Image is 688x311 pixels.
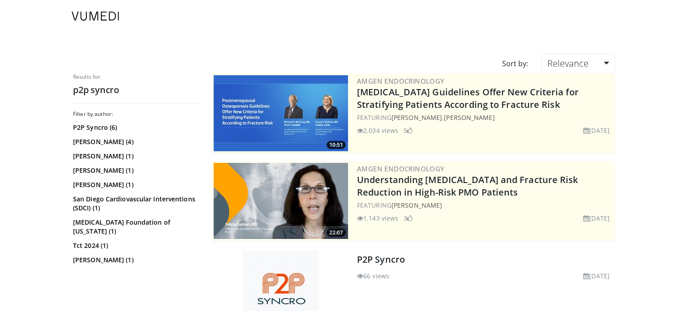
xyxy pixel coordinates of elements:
span: 10:51 [327,141,346,149]
a: 10:51 [214,75,348,151]
li: [DATE] [583,271,610,281]
p: Results for: [73,73,198,81]
li: 3 [404,213,413,223]
h2: p2p syncro [73,84,198,96]
a: [PERSON_NAME] (1) [73,166,196,175]
li: 5 [404,126,413,135]
span: Relevance [547,57,589,69]
a: P2P Syncro (6) [73,123,196,132]
img: c9a25db3-4db0-49e1-a46f-17b5c91d58a1.png.300x170_q85_crop-smart_upscale.png [214,163,348,239]
a: [PERSON_NAME] [391,201,442,209]
a: [PERSON_NAME] (4) [73,137,196,146]
a: [MEDICAL_DATA] Guidelines Offer New Criteria for Stratifying Patients According to Fracture Risk [357,86,579,111]
a: 22:07 [214,163,348,239]
a: [MEDICAL_DATA] Foundation of [US_STATE] (1) [73,218,196,236]
a: [PERSON_NAME] (1) [73,180,196,189]
li: 2,034 views [357,126,398,135]
a: [PERSON_NAME] (1) [73,152,196,161]
div: FEATURING , [357,113,613,122]
a: Amgen Endocrinology [357,164,445,173]
div: FEATURING [357,200,613,210]
a: Relevance [542,54,615,73]
li: 66 views [357,271,389,281]
img: VuMedi Logo [72,12,119,21]
li: [DATE] [583,213,610,223]
img: 7b525459-078d-43af-84f9-5c25155c8fbb.png.300x170_q85_crop-smart_upscale.jpg [214,75,348,151]
a: San Diego Cardiovascular Interventions (SDCI) (1) [73,195,196,213]
a: [PERSON_NAME] [444,113,494,122]
li: 1,143 views [357,213,398,223]
a: Tct 2024 (1) [73,241,196,250]
div: Sort by: [495,54,535,73]
li: [DATE] [583,126,610,135]
a: [PERSON_NAME] (1) [73,256,196,264]
span: 22:07 [327,229,346,237]
a: Understanding [MEDICAL_DATA] and Fracture Risk Reduction in High-Risk PMO Patients [357,174,578,198]
a: P2P Syncro [357,253,405,265]
h3: Filter by author: [73,111,198,118]
a: [PERSON_NAME] [391,113,442,122]
a: Amgen Endocrinology [357,77,445,85]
